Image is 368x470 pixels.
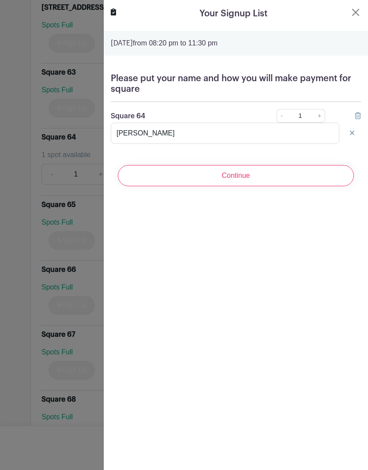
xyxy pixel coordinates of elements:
a: + [314,109,325,123]
p: from 08:20 pm to 11:30 pm [111,38,361,49]
input: Continue [118,165,354,186]
h5: Your Signup List [199,7,267,20]
strong: [DATE] [111,40,133,47]
a: - [277,109,286,123]
button: Close [350,7,361,18]
p: Square 64 [111,111,252,121]
h5: Please put your name and how you will make payment for square [111,73,361,94]
input: Note [111,123,339,144]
